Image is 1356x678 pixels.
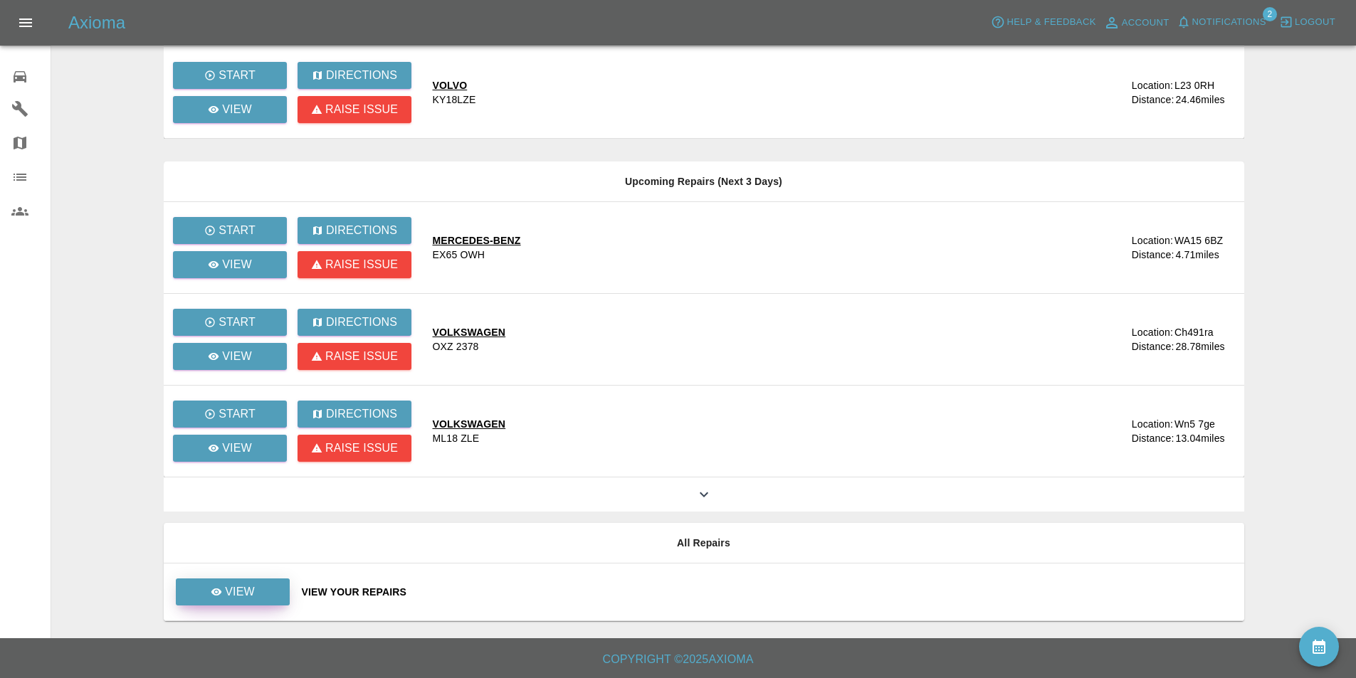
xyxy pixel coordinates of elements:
div: Distance: [1132,339,1174,354]
button: Raise issue [298,343,411,370]
p: Directions [325,67,396,84]
button: Start [173,401,287,428]
button: Start [173,309,287,336]
button: Raise issue [298,435,411,462]
div: VOLKSWAGEN [433,325,506,339]
button: Directions [298,309,411,336]
button: Open drawer [9,6,43,40]
div: KY18LZE [433,92,476,107]
div: Distance: [1132,92,1174,107]
span: 2 [1263,7,1277,21]
span: Help & Feedback [1007,14,1095,31]
p: Directions [325,406,396,423]
div: EX65 OWH [433,248,485,262]
button: Directions [298,62,411,89]
span: Account [1122,15,1170,31]
p: Start [219,406,256,423]
div: Location: [1132,233,1173,248]
p: View [222,440,252,457]
div: Ch491ra [1174,325,1214,339]
div: Location: [1132,78,1173,92]
p: Raise issue [325,256,397,273]
button: Start [173,217,287,244]
a: VOLKSWAGENOXZ 2378 [433,325,1058,354]
button: Directions [298,401,411,428]
th: Upcoming Repairs (Next 3 Days) [164,161,1244,202]
span: Notifications [1192,14,1266,31]
p: Raise issue [325,440,397,457]
a: VOLVOKY18LZE [433,78,1058,107]
p: Start [219,222,256,239]
p: View [225,583,255,600]
button: availability [1299,627,1339,667]
div: 28.78 miles [1176,339,1233,354]
div: OXZ 2378 [433,339,479,354]
a: Account [1100,11,1173,34]
button: Help & Feedback [987,11,1099,33]
p: Start [219,314,256,331]
a: View [175,586,290,597]
button: Directions [298,217,411,244]
div: 4.71 miles [1176,248,1233,262]
div: WA15 6BZ [1174,233,1223,248]
div: 13.04 miles [1176,431,1233,445]
a: View [173,343,287,370]
div: Distance: [1132,431,1174,445]
a: View [173,435,287,462]
a: View Your Repairs [302,585,1233,599]
a: VOLKSWAGENML18 ZLE [433,417,1058,445]
p: Raise issue [325,348,397,365]
p: Start [219,67,256,84]
a: Location:WA15 6BZDistance:4.71miles [1069,233,1232,262]
div: ML18 ZLE [433,431,480,445]
a: Location:L23 0RHDistance:24.46miles [1069,78,1232,107]
p: Raise issue [325,101,397,118]
p: View [222,348,252,365]
button: Logout [1276,11,1339,33]
div: Location: [1132,325,1173,339]
p: View [222,101,252,118]
a: View [176,578,290,605]
div: L23 0RH [1174,78,1214,92]
a: Location:Ch491raDistance:28.78miles [1069,325,1232,354]
button: Start [173,62,287,89]
div: VOLKSWAGEN [433,417,506,431]
div: Distance: [1132,248,1174,262]
div: MERCEDES-BENZ [433,233,521,248]
a: View [173,251,287,278]
a: Location:Wn5 7geDistance:13.04miles [1069,417,1232,445]
div: 24.46 miles [1176,92,1233,107]
p: Directions [325,314,396,331]
span: Logout [1295,14,1335,31]
button: Notifications [1173,11,1270,33]
a: MERCEDES-BENZEX65 OWH [433,233,1058,262]
div: VOLVO [433,78,476,92]
h6: Copyright © 2025 Axioma [11,650,1345,669]
button: Raise issue [298,96,411,123]
button: Raise issue [298,251,411,278]
th: All Repairs [164,523,1244,563]
a: View [173,96,287,123]
p: Directions [325,222,396,239]
p: View [222,256,252,273]
h5: Axioma [68,11,125,34]
div: Wn5 7ge [1174,417,1215,431]
div: Location: [1132,417,1173,431]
